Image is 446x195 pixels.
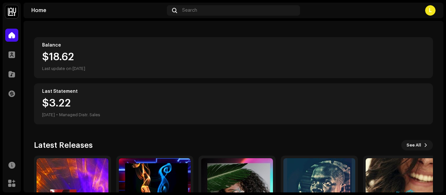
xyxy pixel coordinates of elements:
[5,5,18,18] img: 9eb99177-7e7a-45d5-8073-fef7358786d3
[34,37,433,78] re-o-card-value: Balance
[42,111,55,119] div: [DATE]
[42,89,425,94] div: Last Statement
[34,140,93,150] h3: Latest Releases
[42,65,425,73] div: Last update on [DATE]
[42,43,425,48] div: Balance
[34,83,433,124] re-o-card-value: Last Statement
[56,111,58,119] div: •
[59,111,100,119] div: Managed Distr. Sales
[182,8,197,13] span: Search
[31,8,164,13] div: Home
[401,140,433,150] button: See All
[425,5,436,16] div: L
[406,139,421,152] span: See All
